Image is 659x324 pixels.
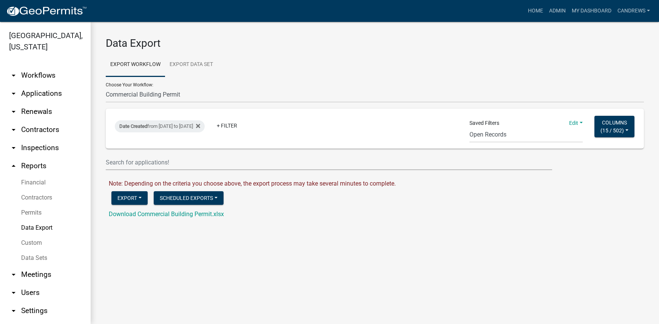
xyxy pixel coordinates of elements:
[9,71,18,80] i: arrow_drop_down
[154,191,224,205] button: Scheduled Exports
[525,4,546,18] a: Home
[106,53,165,77] a: Export Workflow
[569,120,583,126] a: Edit
[9,143,18,152] i: arrow_drop_down
[9,306,18,315] i: arrow_drop_down
[109,180,396,187] span: Note: Depending on the criteria you choose above, the export process may take several minutes to ...
[469,119,499,127] span: Saved Filters
[115,120,205,132] div: from [DATE] to [DATE]
[602,127,622,133] span: 15 / 502
[9,107,18,116] i: arrow_drop_down
[106,37,644,50] h3: Data Export
[594,116,634,137] button: Columns(15 / 502)
[119,123,147,129] span: Date Created
[109,210,224,218] a: Download Commercial Building Permit.xlsx
[9,288,18,297] i: arrow_drop_down
[211,119,243,132] a: + Filter
[106,155,552,170] input: Search for applications!
[9,270,18,279] i: arrow_drop_down
[9,161,18,170] i: arrow_drop_up
[614,4,653,18] a: candrews
[111,191,148,205] button: Export
[9,125,18,134] i: arrow_drop_down
[165,53,218,77] a: Export Data Set
[9,89,18,98] i: arrow_drop_down
[569,4,614,18] a: My Dashboard
[546,4,569,18] a: Admin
